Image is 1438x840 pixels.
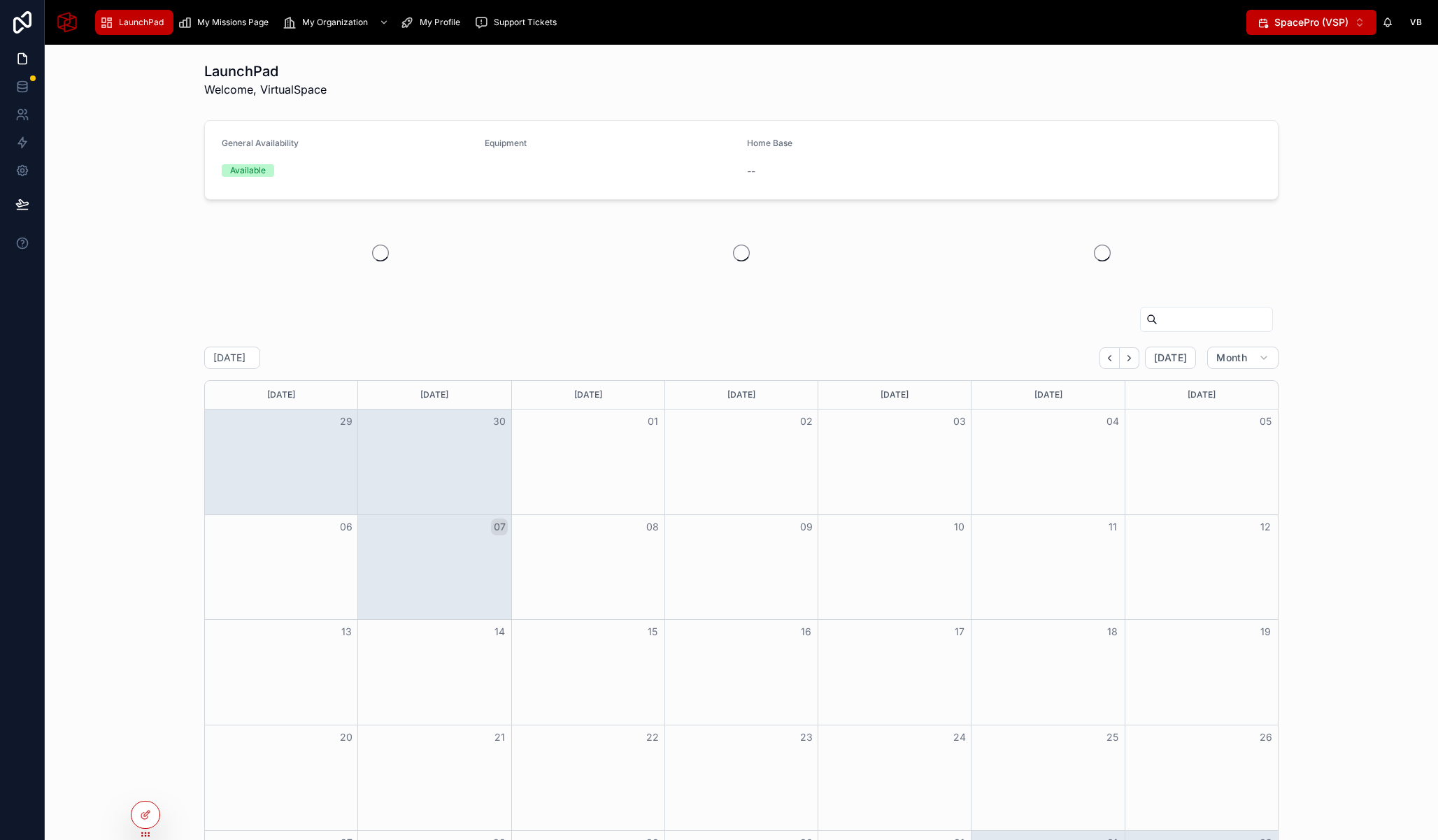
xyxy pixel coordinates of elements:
[494,17,557,28] span: Support Tickets
[1127,381,1276,409] div: [DATE]
[514,381,662,409] div: [DATE]
[338,729,355,746] button: 20
[302,17,368,28] span: My Organization
[1258,413,1274,430] button: 05
[204,61,327,81] h1: LaunchPad
[338,519,355,535] button: 06
[820,381,969,409] div: [DATE]
[798,519,815,535] button: 09
[230,164,266,177] div: Available
[491,519,508,535] button: 07
[95,10,173,35] a: LaunchPad
[644,729,661,746] button: 22
[207,381,355,409] div: [DATE]
[1104,519,1121,535] button: 11
[360,381,508,409] div: [DATE]
[798,413,815,430] button: 02
[90,7,1246,38] div: scrollable content
[491,413,508,430] button: 30
[470,10,567,35] a: Support Tickets
[338,413,355,430] button: 29
[222,138,299,148] span: General Availability
[1258,729,1274,746] button: 26
[173,10,278,35] a: My Missions Page
[747,138,792,148] span: Home Base
[951,623,968,640] button: 17
[1258,623,1274,640] button: 19
[1154,352,1187,364] span: [DATE]
[338,623,355,640] button: 13
[491,623,508,640] button: 14
[644,519,661,535] button: 08
[213,351,245,365] h2: [DATE]
[1274,15,1348,29] span: SpacePro (VSP)
[1099,347,1120,369] button: Back
[396,10,470,35] a: My Profile
[747,164,755,178] span: --
[197,17,269,28] span: My Missions Page
[951,413,968,430] button: 03
[798,729,815,746] button: 23
[278,10,396,35] a: My Organization
[951,729,968,746] button: 24
[1104,729,1121,746] button: 25
[798,623,815,640] button: 16
[1207,347,1279,369] button: Month
[204,81,327,98] span: Welcome, VirtualSpace
[485,138,527,148] span: Equipment
[1216,352,1247,364] span: Month
[667,381,816,409] div: [DATE]
[491,729,508,746] button: 21
[644,623,661,640] button: 15
[1104,623,1121,640] button: 18
[56,11,78,34] img: App logo
[420,17,460,28] span: My Profile
[1258,519,1274,535] button: 12
[1410,17,1422,28] span: VB
[1104,413,1121,430] button: 04
[974,381,1122,409] div: [DATE]
[1120,347,1139,369] button: Next
[1145,347,1196,369] button: [DATE]
[644,413,661,430] button: 01
[951,519,968,535] button: 10
[119,17,164,28] span: LaunchPad
[1246,10,1376,35] button: Select Button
